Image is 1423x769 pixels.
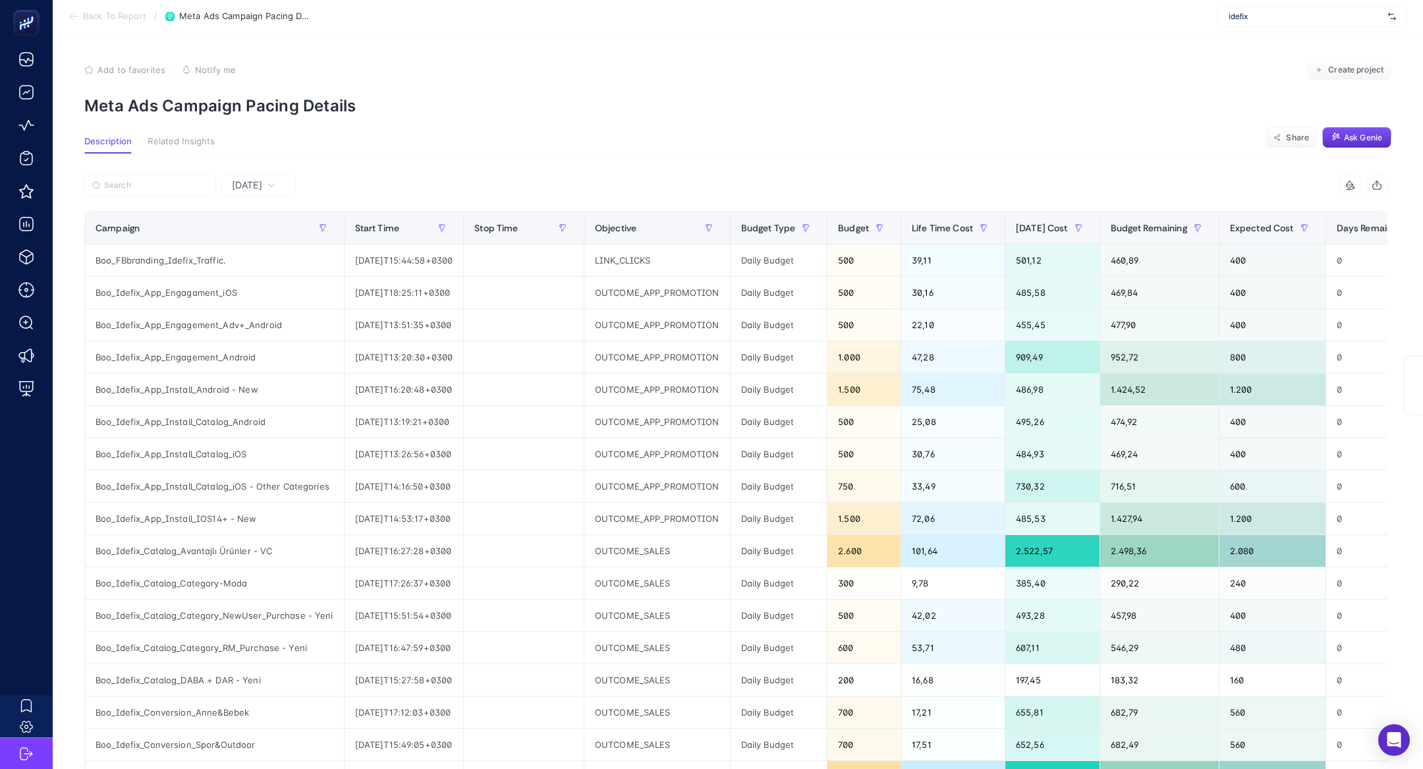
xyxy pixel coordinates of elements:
[901,341,1005,373] div: 47,28
[1005,470,1100,502] div: 730,32
[827,244,901,276] div: 500
[1100,341,1219,373] div: 952,72
[345,244,464,276] div: [DATE]T15:44:58+0300
[85,309,344,341] div: Boo_Idefix_App_Engagement_Adv+_Android
[584,567,730,599] div: OUTCOME_SALES
[1100,664,1219,696] div: 183,32
[1005,664,1100,696] div: 197,45
[584,244,730,276] div: LINK_CLICKS
[731,535,827,567] div: Daily Budget
[1230,223,1294,233] span: Expected Cost
[584,438,730,470] div: OUTCOME_APP_PROMOTION
[584,309,730,341] div: OUTCOME_APP_PROMOTION
[1219,244,1325,276] div: 400
[85,406,344,438] div: Boo_Idefix_App_Install_Catalog_Android
[584,406,730,438] div: OUTCOME_APP_PROMOTION
[1005,277,1100,308] div: 485,58
[901,470,1005,502] div: 33,49
[85,535,344,567] div: Boo_Idefix_Catalog_Avantajlı Ürünler - VC
[1219,664,1325,696] div: 160
[1286,132,1309,143] span: Share
[827,503,901,534] div: 1.500
[901,438,1005,470] div: 30,76
[345,664,464,696] div: [DATE]T15:27:58+0300
[345,632,464,664] div: [DATE]T16:47:59+0300
[85,244,344,276] div: Boo_FBbranding_Idefix_Traffic.
[827,341,901,373] div: 1.000
[901,632,1005,664] div: 53,71
[85,374,344,405] div: Boo_Idefix_App_Install_Android - New
[1111,223,1187,233] span: Budget Remaining
[154,11,157,21] span: /
[1005,535,1100,567] div: 2.522,57
[85,470,344,502] div: Boo_Idefix_App_Install_Catalog_iOS - Other Categories
[901,277,1005,308] div: 30,16
[1219,277,1325,308] div: 400
[1388,10,1396,23] img: svg%3e
[1337,223,1405,233] span: Days Remaining
[584,600,730,631] div: OUTCOME_SALES
[584,374,730,405] div: OUTCOME_APP_PROMOTION
[901,374,1005,405] div: 75,48
[1005,567,1100,599] div: 385,40
[85,503,344,534] div: Boo_Idefix_App_Install_IOS14+ - New
[84,65,165,75] button: Add to favorites
[901,309,1005,341] div: 22,10
[731,374,827,405] div: Daily Budget
[1307,59,1391,80] button: Create project
[827,664,901,696] div: 200
[1266,127,1317,148] button: Share
[901,503,1005,534] div: 72,06
[731,277,827,308] div: Daily Budget
[827,632,901,664] div: 600
[584,697,730,728] div: OUTCOME_SALES
[1219,600,1325,631] div: 400
[98,65,165,75] span: Add to favorites
[345,341,464,373] div: [DATE]T13:20:30+0300
[84,136,132,154] button: Description
[1219,438,1325,470] div: 400
[85,438,344,470] div: Boo_Idefix_App_Install_Catalog_iOS
[1100,277,1219,308] div: 469,84
[345,567,464,599] div: [DATE]T17:26:37+0300
[1100,697,1219,728] div: 682,79
[1378,724,1410,756] div: Open Intercom Messenger
[85,277,344,308] div: Boo_Idefix_App_Engagament_iOS
[1005,309,1100,341] div: 455,45
[827,309,901,341] div: 500
[85,697,344,728] div: Boo_Idefix_Conversion_Anne&Bebek
[345,309,464,341] div: [DATE]T13:51:35+0300
[731,470,827,502] div: Daily Budget
[1005,632,1100,664] div: 607,11
[1005,503,1100,534] div: 485,53
[1100,309,1219,341] div: 477,90
[85,632,344,664] div: Boo_Idefix_Catalog_Category_RM_Purchase - Yeni
[355,223,399,233] span: Start Time
[731,341,827,373] div: Daily Budget
[731,438,827,470] div: Daily Budget
[474,223,518,233] span: Stop Time
[84,136,132,147] span: Description
[1100,470,1219,502] div: 716,51
[827,406,901,438] div: 500
[148,136,215,147] span: Related Insights
[731,600,827,631] div: Daily Budget
[1219,632,1325,664] div: 480
[345,503,464,534] div: [DATE]T14:53:17+0300
[345,277,464,308] div: [DATE]T18:25:11+0300
[731,244,827,276] div: Daily Budget
[901,567,1005,599] div: 9,78
[179,11,311,22] span: Meta Ads Campaign Pacing Details
[1005,244,1100,276] div: 501,12
[827,374,901,405] div: 1.500
[85,600,344,631] div: Boo_Idefix_Catalog_Category_NewUser_Purchase - Yeni
[1322,127,1391,148] button: Ask Genie
[827,729,901,760] div: 700
[1219,729,1325,760] div: 560
[85,341,344,373] div: Boo_Idefix_App_Engagement_Android
[901,406,1005,438] div: 25,08
[1219,567,1325,599] div: 240
[595,223,636,233] span: Objective
[1100,374,1219,405] div: 1.424,52
[1005,729,1100,760] div: 652,56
